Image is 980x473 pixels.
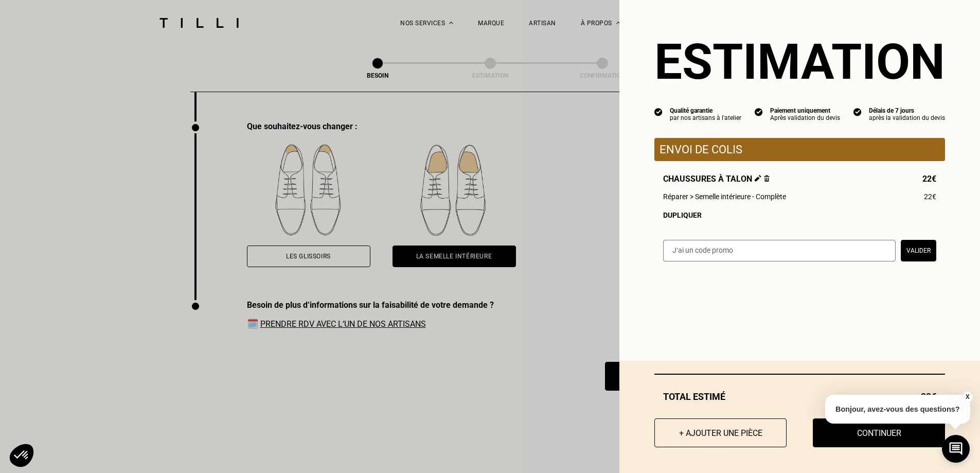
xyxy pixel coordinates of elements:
[670,114,741,121] div: par nos artisans à l'atelier
[654,418,787,447] button: + Ajouter une pièce
[654,391,945,402] div: Total estimé
[660,143,940,156] p: Envoi de colis
[654,33,945,91] section: Estimation
[755,107,763,116] img: icon list info
[654,107,663,116] img: icon list info
[901,240,936,261] button: Valider
[869,114,945,121] div: après la validation du devis
[663,211,936,219] div: Dupliquer
[663,174,770,184] span: Chaussures à talon
[670,107,741,114] div: Qualité garantie
[853,107,862,116] img: icon list info
[924,192,936,201] span: 22€
[813,418,945,447] button: Continuer
[663,192,786,201] span: Réparer > Semelle intérieure - Complète
[663,240,896,261] input: J‘ai un code promo
[755,175,761,182] img: Éditer
[869,107,945,114] div: Délais de 7 jours
[922,174,936,184] span: 22€
[962,391,972,402] button: X
[770,107,840,114] div: Paiement uniquement
[764,175,770,182] img: Supprimer
[770,114,840,121] div: Après validation du devis
[825,395,970,424] p: Bonjour, avez-vous des questions?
